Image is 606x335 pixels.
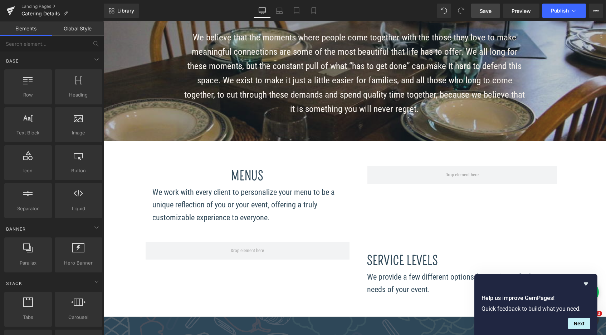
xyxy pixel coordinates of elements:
span: Separator [6,205,50,212]
a: Mobile [305,4,322,18]
font: Service levels [264,232,335,247]
span: Stack [5,280,23,287]
a: Tablet [288,4,305,18]
span: Base [5,58,19,64]
a: Preview [503,4,539,18]
button: Publish [542,4,586,18]
span: Liquid [57,205,100,212]
span: Image [57,129,100,137]
button: More [589,4,603,18]
button: Hide survey [582,280,590,288]
font: Menus [128,147,161,162]
span: We provide a few different options for service to fit the needs of your event. [264,251,434,272]
span: Row [6,91,50,99]
span: Preview [512,7,531,15]
span: Button [57,167,100,174]
span: Parallax [6,259,50,267]
button: Undo [437,4,451,18]
button: Next question [568,318,590,329]
a: Global Style [52,21,104,36]
a: Laptop [271,4,288,18]
span: We work with every client to personalize your menu to be a unique reflection of you or your event... [49,166,232,200]
div: Help us improve GemPages! [482,280,590,329]
span: We believe that the moments where people come together with the those they love to make meaningfu... [81,11,422,93]
span: Save [480,7,492,15]
button: Redo [454,4,468,18]
span: Library [117,8,134,14]
span: Text Block [6,129,50,137]
span: Publish [551,8,569,14]
span: 2 [596,311,602,316]
span: Carousel [57,314,100,321]
a: New Library [104,4,139,18]
span: Tabs [6,314,50,321]
h2: Help us improve GemPages! [482,294,590,302]
span: Icon [6,167,50,174]
span: Hero Banner [57,259,100,267]
p: Quick feedback to build what you need. [482,305,590,312]
span: Banner [5,226,26,232]
span: Heading [57,91,100,99]
a: Landing Pages [21,4,104,9]
a: Desktop [254,4,271,18]
span: Catering Details [21,11,60,16]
